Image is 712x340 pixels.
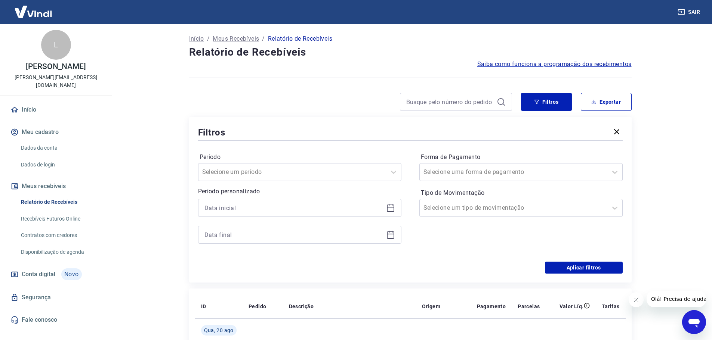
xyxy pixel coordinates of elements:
[629,292,644,307] iframe: Fechar mensagem
[189,34,204,43] a: Início
[676,5,703,19] button: Sair
[9,312,103,328] a: Fale conosco
[477,60,632,69] a: Saiba como funciona a programação dos recebimentos
[521,93,572,111] button: Filtros
[262,34,265,43] p: /
[9,178,103,194] button: Meus recebíveis
[18,244,103,260] a: Disponibilização de agenda
[4,5,63,11] span: Olá! Precisa de ajuda?
[560,303,584,310] p: Valor Líq.
[213,34,259,43] a: Meus Recebíveis
[647,291,706,307] iframe: Mensagem da empresa
[204,229,383,240] input: Data final
[249,303,266,310] p: Pedido
[581,93,632,111] button: Exportar
[204,202,383,213] input: Data inicial
[9,102,103,118] a: Início
[198,187,401,196] p: Período personalizado
[518,303,540,310] p: Parcelas
[26,63,86,71] p: [PERSON_NAME]
[18,211,103,227] a: Recebíveis Futuros Online
[41,30,71,60] div: L
[22,269,55,280] span: Conta digital
[204,327,234,334] span: Qua, 20 ago
[18,157,103,172] a: Dados de login
[18,194,103,210] a: Relatório de Recebíveis
[9,0,58,23] img: Vindi
[198,127,226,138] h5: Filtros
[61,268,82,280] span: Novo
[421,188,621,197] label: Tipo de Movimentação
[9,265,103,283] a: Conta digitalNovo
[477,303,506,310] p: Pagamento
[421,153,621,162] label: Forma de Pagamento
[602,303,620,310] p: Tarifas
[682,310,706,334] iframe: Botão para abrir a janela de mensagens
[18,140,103,156] a: Dados da conta
[9,124,103,140] button: Meu cadastro
[9,289,103,306] a: Segurança
[545,262,623,274] button: Aplicar filtros
[18,228,103,243] a: Contratos com credores
[207,34,210,43] p: /
[6,74,106,89] p: [PERSON_NAME][EMAIL_ADDRESS][DOMAIN_NAME]
[189,45,632,60] h4: Relatório de Recebíveis
[422,303,440,310] p: Origem
[289,303,314,310] p: Descrição
[201,303,206,310] p: ID
[268,34,332,43] p: Relatório de Recebíveis
[200,153,400,162] label: Período
[406,96,494,107] input: Busque pelo número do pedido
